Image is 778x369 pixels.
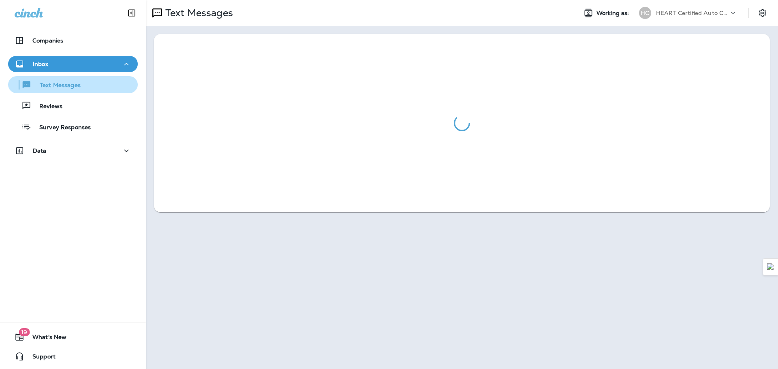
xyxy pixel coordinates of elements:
button: Settings [755,6,770,20]
p: Inbox [33,61,48,67]
button: Data [8,143,138,159]
button: Text Messages [8,76,138,93]
p: Text Messages [32,82,81,90]
span: 19 [19,328,30,336]
button: 19What's New [8,329,138,345]
p: Data [33,147,47,154]
button: Reviews [8,97,138,114]
p: Text Messages [162,7,233,19]
button: Collapse Sidebar [120,5,143,21]
button: Survey Responses [8,118,138,135]
span: Support [24,353,56,363]
img: Detect Auto [767,263,774,271]
button: Companies [8,32,138,49]
button: Inbox [8,56,138,72]
button: Support [8,348,138,365]
div: HC [639,7,651,19]
span: Working as: [596,10,631,17]
p: Reviews [31,103,62,111]
p: Survey Responses [31,124,91,132]
span: What's New [24,334,66,343]
p: Companies [32,37,63,44]
p: HEART Certified Auto Care [656,10,729,16]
